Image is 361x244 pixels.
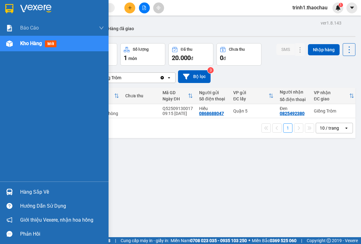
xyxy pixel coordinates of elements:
[199,111,224,116] div: 0868688047
[122,75,123,81] input: Selected Giồng Trôm.
[270,238,296,243] strong: 0369 525 060
[230,88,277,104] th: Toggle SortBy
[20,216,93,224] span: Giới thiệu Vexere, nhận hoa hồng
[252,237,296,244] span: Miền Bắc
[327,238,331,243] span: copyright
[280,90,308,94] div: Người nhận
[346,2,357,13] button: caret-down
[20,229,104,239] div: Phản hồi
[287,4,332,12] span: trinh1.thaochau
[163,96,188,101] div: Ngày ĐH
[233,90,269,95] div: VP gửi
[199,96,227,101] div: Số điện thoại
[120,43,165,66] button: Số lượng1món
[124,54,127,62] span: 1
[45,40,56,47] span: mới
[128,6,132,10] span: plus
[349,5,355,11] span: caret-down
[233,96,269,101] div: ĐC lấy
[283,123,292,133] button: 1
[216,43,261,66] button: Chưa thu0đ
[7,203,12,209] span: question-circle
[311,88,357,104] th: Toggle SortBy
[139,2,150,13] button: file-add
[121,237,169,244] span: Cung cấp máy in - giấy in:
[20,40,42,46] span: Kho hàng
[314,96,349,101] div: ĐC giao
[340,3,342,7] span: 1
[6,25,13,31] img: solution-icon
[199,90,227,95] div: Người gửi
[163,106,193,111] div: Q52509130017
[99,75,121,81] div: Giồng Trôm
[280,97,308,102] div: Số điện thoại
[124,2,135,13] button: plus
[133,47,149,52] div: Số lượng
[167,75,172,80] svg: open
[20,24,39,32] span: Báo cáo
[125,93,156,98] div: Chưa thu
[321,20,341,26] div: ver 1.8.143
[301,237,302,244] span: |
[314,90,349,95] div: VP nhận
[6,189,13,195] img: warehouse-icon
[128,56,137,61] span: món
[344,126,349,131] svg: open
[223,56,226,61] span: đ
[168,43,213,66] button: Đã thu20.000đ
[233,108,274,113] div: Quận 5
[276,44,295,55] button: SMS
[163,111,193,116] div: 09:15 [DATE]
[199,106,227,111] div: Hiếu
[308,44,340,55] button: Nhập hàng
[320,125,339,131] div: 10 / trang
[20,187,104,197] div: Hàng sắp về
[7,217,12,223] span: notification
[103,21,139,36] button: Hàng đã giao
[99,25,104,30] span: down
[207,67,214,73] sup: 3
[142,6,146,10] span: file-add
[280,106,308,111] div: Đen
[178,70,211,83] button: Bộ lọc
[156,6,161,10] span: aim
[248,239,250,242] span: ⚪️
[163,90,188,95] div: Mã GD
[335,5,341,11] img: icon-new-feature
[172,54,191,62] span: 20.000
[339,3,343,7] sup: 1
[314,108,354,113] div: Giồng Trôm
[220,54,223,62] span: 0
[20,201,104,211] div: Hướng dẫn sử dụng
[191,56,193,61] span: đ
[190,238,247,243] strong: 0708 023 035 - 0935 103 250
[159,88,196,104] th: Toggle SortBy
[160,75,165,80] svg: Clear value
[6,40,13,47] img: warehouse-icon
[280,111,305,116] div: 0825492380
[171,237,247,244] span: Miền Nam
[7,231,12,237] span: message
[181,47,192,52] div: Đã thu
[229,47,245,52] div: Chưa thu
[115,237,116,244] span: |
[5,4,13,13] img: logo-vxr
[153,2,164,13] button: aim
